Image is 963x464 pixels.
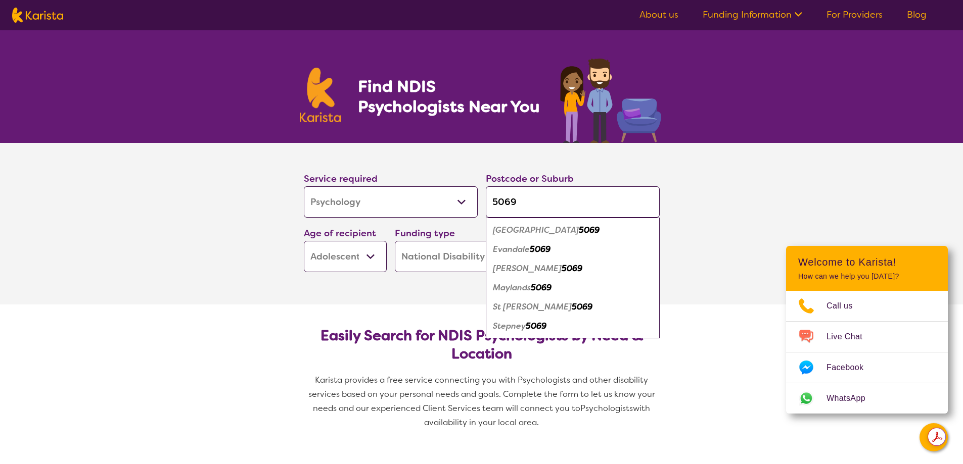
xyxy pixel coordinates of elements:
label: Postcode or Suburb [486,173,574,185]
div: Maylands 5069 [491,278,655,297]
div: Channel Menu [786,246,948,414]
h1: Find NDIS Psychologists Near You [358,76,545,117]
a: For Providers [827,9,883,21]
h2: Welcome to Karista! [798,256,936,268]
label: Service required [304,173,378,185]
a: Funding Information [703,9,802,21]
span: Call us [827,298,865,314]
em: [GEOGRAPHIC_DATA] [493,225,579,235]
em: 5069 [562,263,582,274]
em: [PERSON_NAME] [493,263,562,274]
em: 5069 [530,244,551,254]
em: Stepney [493,321,526,331]
span: Psychologists [580,403,633,414]
ul: Choose channel [786,291,948,414]
img: Karista logo [300,68,341,122]
em: 5069 [579,225,600,235]
h2: Easily Search for NDIS Psychologists by Need & Location [312,327,652,363]
p: How can we help you [DATE]? [798,272,936,281]
span: Facebook [827,360,876,375]
img: psychology [557,55,664,143]
span: Live Chat [827,329,875,344]
div: Evandale 5069 [491,240,655,259]
button: Channel Menu [920,423,948,451]
a: About us [639,9,678,21]
span: WhatsApp [827,391,878,406]
em: 5069 [572,301,592,312]
em: St [PERSON_NAME] [493,301,572,312]
div: Hackney 5069 [491,259,655,278]
div: Stepney 5069 [491,317,655,336]
input: Type [486,186,660,218]
span: Karista provides a free service connecting you with Psychologists and other disability services b... [308,375,657,414]
label: Age of recipient [304,227,376,239]
em: 5069 [526,321,546,331]
a: Web link opens in a new tab. [786,383,948,414]
em: Maylands [493,282,531,293]
img: Karista logo [12,8,63,23]
a: Blog [907,9,927,21]
div: St Peters 5069 [491,297,655,317]
div: College Park 5069 [491,221,655,240]
em: Evandale [493,244,530,254]
em: 5069 [531,282,552,293]
label: Funding type [395,227,455,239]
